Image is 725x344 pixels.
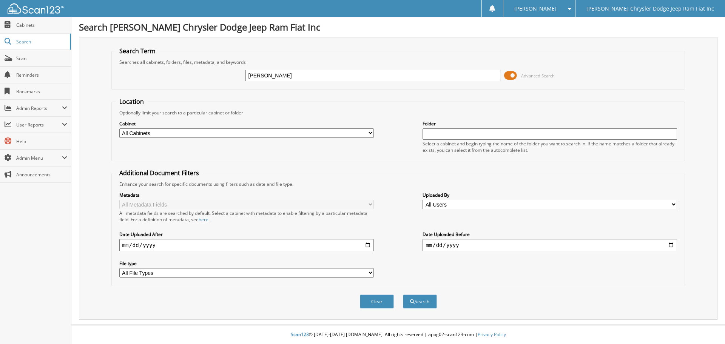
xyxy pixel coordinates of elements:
input: start [119,239,374,251]
span: Scan123 [291,331,309,338]
h1: Search [PERSON_NAME] Chrysler Dodge Jeep Ram Fiat Inc [79,21,717,33]
span: Reminders [16,72,67,78]
a: here [199,216,208,223]
label: Date Uploaded After [119,231,374,238]
div: Select a cabinet and begin typing the name of the folder you want to search in. If the name match... [423,140,677,153]
a: Privacy Policy [478,331,506,338]
span: Help [16,138,67,145]
span: User Reports [16,122,62,128]
div: © [DATE]-[DATE] [DOMAIN_NAME]. All rights reserved | appg02-scan123-com | [71,325,725,344]
span: Advanced Search [521,73,555,79]
label: Cabinet [119,120,374,127]
button: Search [403,295,437,309]
span: [PERSON_NAME] Chrysler Dodge Jeep Ram Fiat Inc [586,6,714,11]
span: Admin Reports [16,105,62,111]
legend: Location [116,97,148,106]
label: Date Uploaded Before [423,231,677,238]
legend: Search Term [116,47,159,55]
span: Admin Menu [16,155,62,161]
button: Clear [360,295,394,309]
span: Announcements [16,171,67,178]
img: scan123-logo-white.svg [8,3,64,14]
span: [PERSON_NAME] [514,6,557,11]
iframe: Chat Widget [687,308,725,344]
label: Uploaded By [423,192,677,198]
div: Searches all cabinets, folders, files, metadata, and keywords [116,59,681,65]
label: Folder [423,120,677,127]
span: Bookmarks [16,88,67,95]
input: end [423,239,677,251]
span: Cabinets [16,22,67,28]
span: Scan [16,55,67,62]
div: Enhance your search for specific documents using filters such as date and file type. [116,181,681,187]
div: All metadata fields are searched by default. Select a cabinet with metadata to enable filtering b... [119,210,374,223]
div: Optionally limit your search to a particular cabinet or folder [116,110,681,116]
label: File type [119,260,374,267]
label: Metadata [119,192,374,198]
legend: Additional Document Filters [116,169,203,177]
span: Search [16,39,66,45]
